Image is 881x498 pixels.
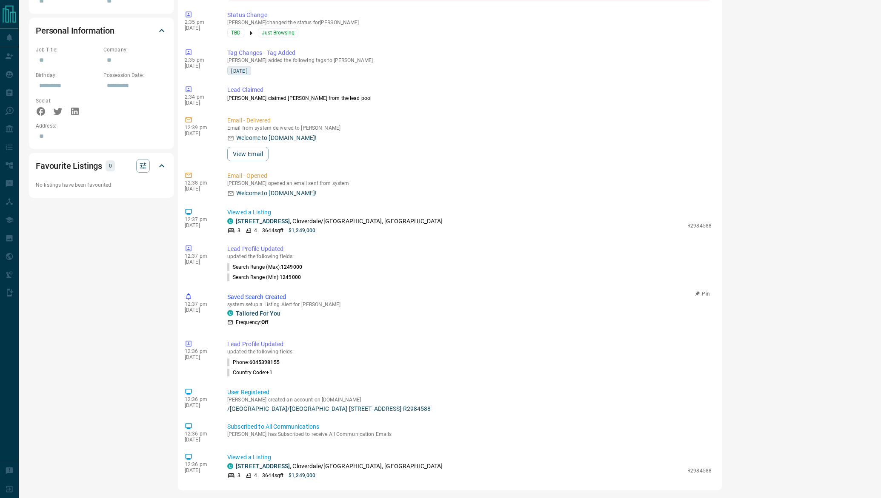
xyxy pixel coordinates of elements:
[185,307,215,313] p: [DATE]
[227,293,712,302] p: Saved Search Created
[185,354,215,360] p: [DATE]
[227,245,712,253] p: Lead Profile Updated
[227,125,712,131] p: Email from system delivered to [PERSON_NAME]
[36,97,99,105] p: Social:
[237,227,240,234] p: 3
[185,100,215,106] p: [DATE]
[36,20,167,41] div: Personal Information
[227,359,280,366] p: Phone :
[227,171,712,180] p: Email - Opened
[36,71,99,79] p: Birthday:
[236,189,317,198] p: Welcome to [DOMAIN_NAME]!
[36,159,102,173] h2: Favourite Listings
[281,264,302,270] span: 1249000
[227,397,712,403] p: [PERSON_NAME] created an account on [DOMAIN_NAME]
[227,310,233,316] div: condos.ca
[236,319,268,326] p: Frequency:
[227,453,712,462] p: Viewed a Listing
[687,222,712,230] p: R2984588
[185,259,215,265] p: [DATE]
[185,396,215,402] p: 12:36 pm
[227,349,712,355] p: updated the following fields:
[227,253,712,259] p: updated the following fields:
[289,472,315,479] p: $1,249,000
[36,122,167,130] p: Address:
[227,57,712,63] p: [PERSON_NAME] added the following tags to [PERSON_NAME]
[262,227,283,234] p: 3644 sqft
[289,227,315,234] p: $1,249,000
[227,263,302,271] p: Search Range (Max) :
[185,57,215,63] p: 2:35 pm
[237,472,240,479] p: 3
[254,227,257,234] p: 4
[249,359,280,365] span: 6045398155
[108,161,112,171] p: 0
[185,125,215,131] p: 12:39 pm
[236,217,443,226] p: , Cloverdale/[GEOGRAPHIC_DATA], [GEOGRAPHIC_DATA]
[185,63,215,69] p: [DATE]
[236,134,317,142] p: Welcome to [DOMAIN_NAME]!
[266,370,272,376] span: +1
[185,180,215,186] p: 12:38 pm
[227,94,712,102] p: [PERSON_NAME] claimed [PERSON_NAME] from the lead pool
[185,431,215,437] p: 12:36 pm
[185,131,215,137] p: [DATE]
[262,472,283,479] p: 3644 sqft
[227,431,712,437] p: [PERSON_NAME] has Subscribed to receive All Communication Emails
[185,467,215,473] p: [DATE]
[36,46,99,54] p: Job Title:
[185,301,215,307] p: 12:37 pm
[227,422,712,431] p: Subscribed to All Communications
[227,405,712,412] a: /[GEOGRAPHIC_DATA]/[GEOGRAPHIC_DATA]-[STREET_ADDRESS]-R2984588
[687,467,712,475] p: R2984588
[185,186,215,192] p: [DATE]
[227,85,712,94] p: Lead Claimed
[236,310,280,317] a: Tailored For You
[227,180,712,186] p: [PERSON_NAME] opened an email sent from system
[236,218,290,225] a: [STREET_ADDRESS]
[227,116,712,125] p: Email - Delivered
[227,147,269,161] button: View Email
[280,274,301,280] span: 1249000
[185,461,215,467] p: 12:36 pm
[227,11,712,20] p: Status Change
[185,216,215,222] p: 12:37 pm
[254,472,257,479] p: 4
[227,369,272,376] p: Country Code :
[227,48,712,57] p: Tag Changes - Tag Added
[185,19,215,25] p: 2:35 pm
[185,253,215,259] p: 12:37 pm
[690,290,715,298] button: Pin
[36,24,114,37] h2: Personal Information
[103,46,167,54] p: Company:
[227,340,712,349] p: Lead Profile Updated
[227,20,712,26] p: [PERSON_NAME] changed the status for [PERSON_NAME]
[185,94,215,100] p: 2:34 pm
[236,462,443,471] p: , Cloverdale/[GEOGRAPHIC_DATA], [GEOGRAPHIC_DATA]
[261,319,268,325] strong: Off
[262,28,295,37] span: Just Browsing
[227,463,233,469] div: condos.ca
[103,71,167,79] p: Possession Date:
[227,302,712,307] p: system setup a Listing Alert for [PERSON_NAME]
[227,388,712,397] p: User Registered
[227,218,233,224] div: condos.ca
[236,463,290,470] a: [STREET_ADDRESS]
[185,402,215,408] p: [DATE]
[36,181,167,189] p: No listings have been favourited
[185,25,215,31] p: [DATE]
[185,437,215,443] p: [DATE]
[185,348,215,354] p: 12:36 pm
[227,273,301,281] p: Search Range (Min) :
[227,208,712,217] p: Viewed a Listing
[36,156,167,176] div: Favourite Listings0
[231,28,240,37] span: TBD
[230,66,248,75] span: [DATE]
[185,222,215,228] p: [DATE]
